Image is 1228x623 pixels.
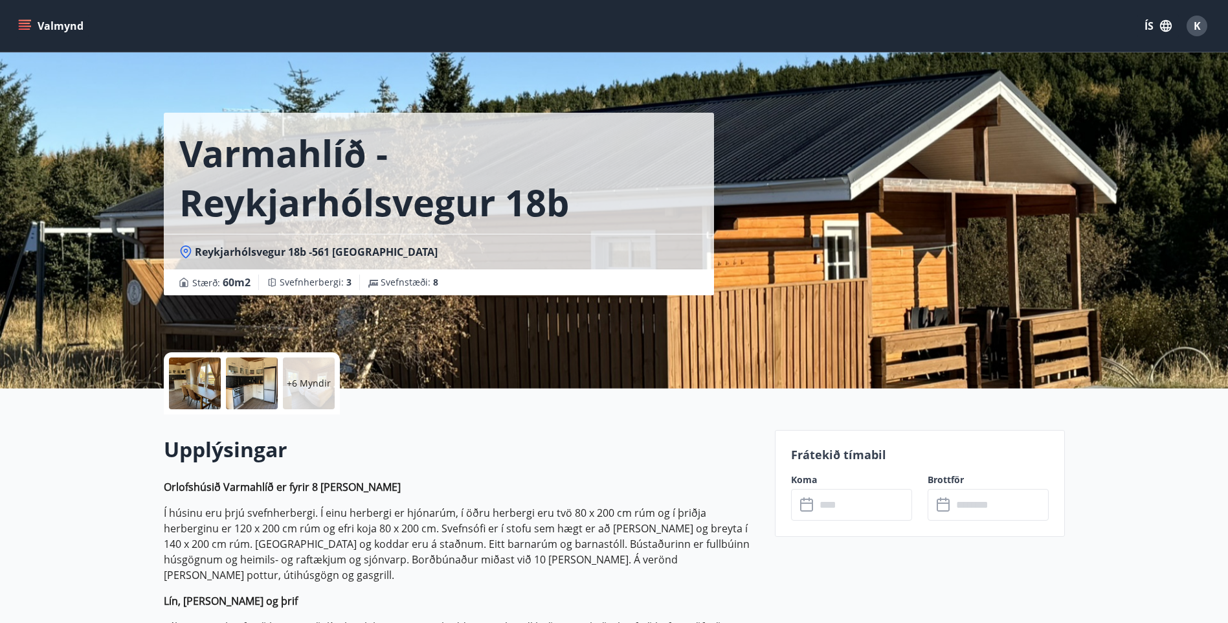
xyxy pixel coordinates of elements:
[1137,14,1179,38] button: ÍS
[433,276,438,288] span: 8
[16,14,89,38] button: menu
[280,276,352,289] span: Svefnherbergi :
[164,435,759,464] h2: Upplýsingar
[164,480,401,494] strong: Orlofshúsið Varmahlíð er fyrir 8 [PERSON_NAME]
[1181,10,1212,41] button: K
[192,275,251,290] span: Stærð :
[164,594,298,608] strong: Lín, [PERSON_NAME] og þrif
[195,245,438,259] span: Reykjarhólsvegur 18b -561 [GEOGRAPHIC_DATA]
[179,128,698,227] h1: Varmahlíð - Reykjarhólsvegur 18b
[928,473,1049,486] label: Brottför
[791,473,912,486] label: Koma
[1194,19,1201,33] span: K
[164,505,759,583] p: Í húsinu eru þrjú svefnherbergi. Í einu herbergi er hjónarúm, í öðru herbergi eru tvö 80 x 200 cm...
[381,276,438,289] span: Svefnstæði :
[791,446,1049,463] p: Frátekið tímabil
[287,377,331,390] p: +6 Myndir
[223,275,251,289] span: 60 m2
[346,276,352,288] span: 3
